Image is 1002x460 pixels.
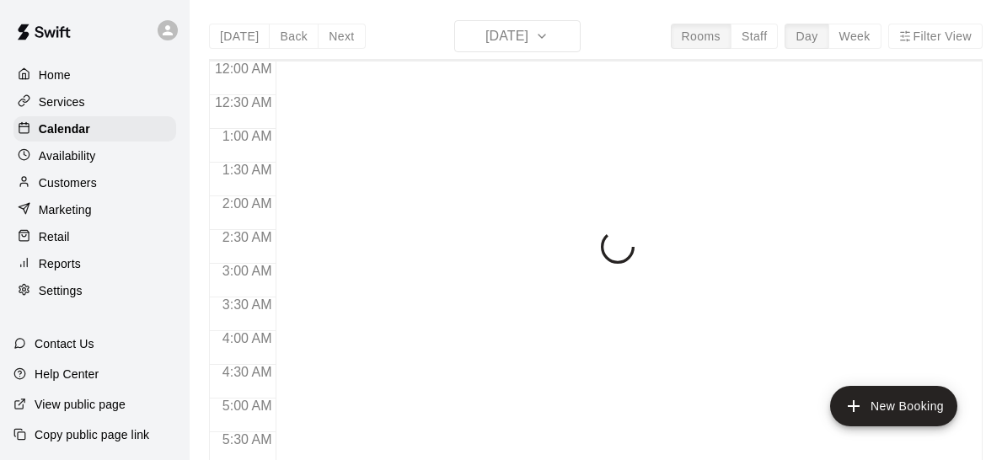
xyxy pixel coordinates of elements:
[39,120,90,137] p: Calendar
[13,89,176,115] a: Services
[13,278,176,303] a: Settings
[218,398,276,413] span: 5:00 AM
[218,129,276,143] span: 1:00 AM
[39,228,70,245] p: Retail
[39,67,71,83] p: Home
[211,95,276,110] span: 12:30 AM
[218,297,276,312] span: 3:30 AM
[39,147,96,164] p: Availability
[39,282,83,299] p: Settings
[35,335,94,352] p: Contact Us
[218,365,276,379] span: 4:30 AM
[218,331,276,345] span: 4:00 AM
[13,251,176,276] a: Reports
[39,255,81,272] p: Reports
[13,62,176,88] a: Home
[13,197,176,222] a: Marketing
[35,426,149,443] p: Copy public page link
[218,163,276,177] span: 1:30 AM
[13,116,176,142] a: Calendar
[13,224,176,249] a: Retail
[218,230,276,244] span: 2:30 AM
[218,264,276,278] span: 3:00 AM
[13,143,176,168] a: Availability
[13,170,176,195] a: Customers
[218,196,276,211] span: 2:00 AM
[35,366,99,382] p: Help Center
[211,62,276,76] span: 12:00 AM
[35,396,126,413] p: View public page
[39,94,85,110] p: Services
[39,174,97,191] p: Customers
[39,201,92,218] p: Marketing
[218,432,276,447] span: 5:30 AM
[830,386,957,426] button: add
